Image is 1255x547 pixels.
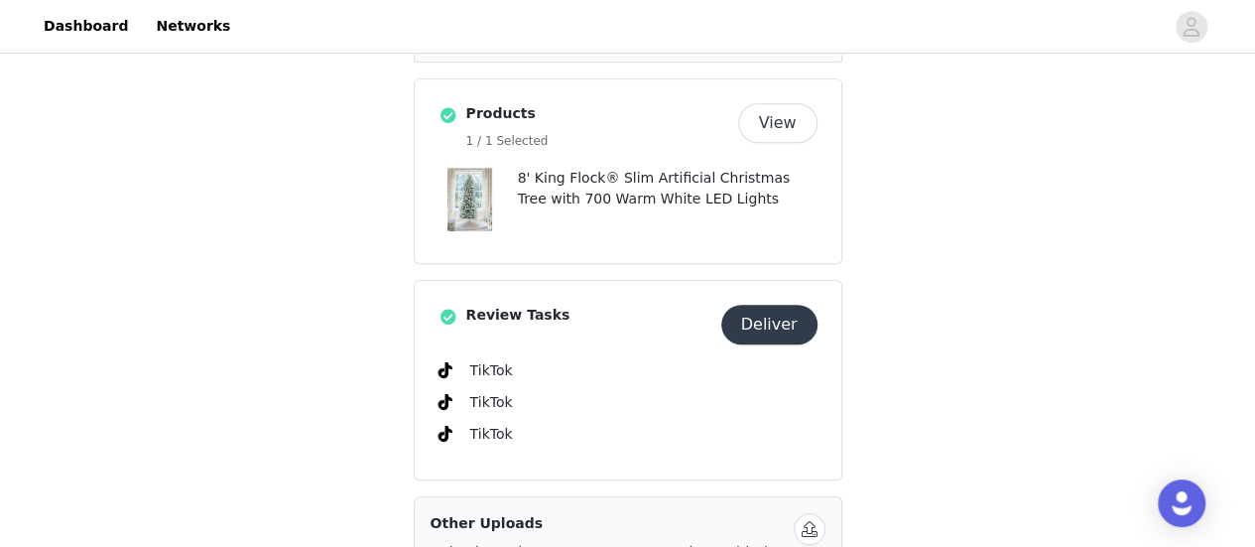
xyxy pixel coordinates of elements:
button: Deliver [721,305,817,344]
a: View [738,116,817,131]
h4: Other Uploads [431,513,786,534]
div: Review Tasks [414,280,842,480]
p: 8' King Flock® Slim Artificial Christmas Tree with 700 Warm White LED Lights [518,168,817,209]
div: Open Intercom Messenger [1158,479,1205,527]
h4: Review Tasks [466,305,713,326]
a: Dashboard [32,4,140,49]
div: Products [414,78,842,264]
div: avatar [1182,11,1200,43]
button: View [738,103,817,143]
h4: Products [466,103,730,124]
span: TikTok [470,426,513,442]
h5: 1 / 1 Selected [466,132,730,150]
a: Networks [144,4,242,49]
span: TikTok [470,394,513,410]
a: Deliver [721,318,817,333]
span: TikTok [470,362,513,378]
